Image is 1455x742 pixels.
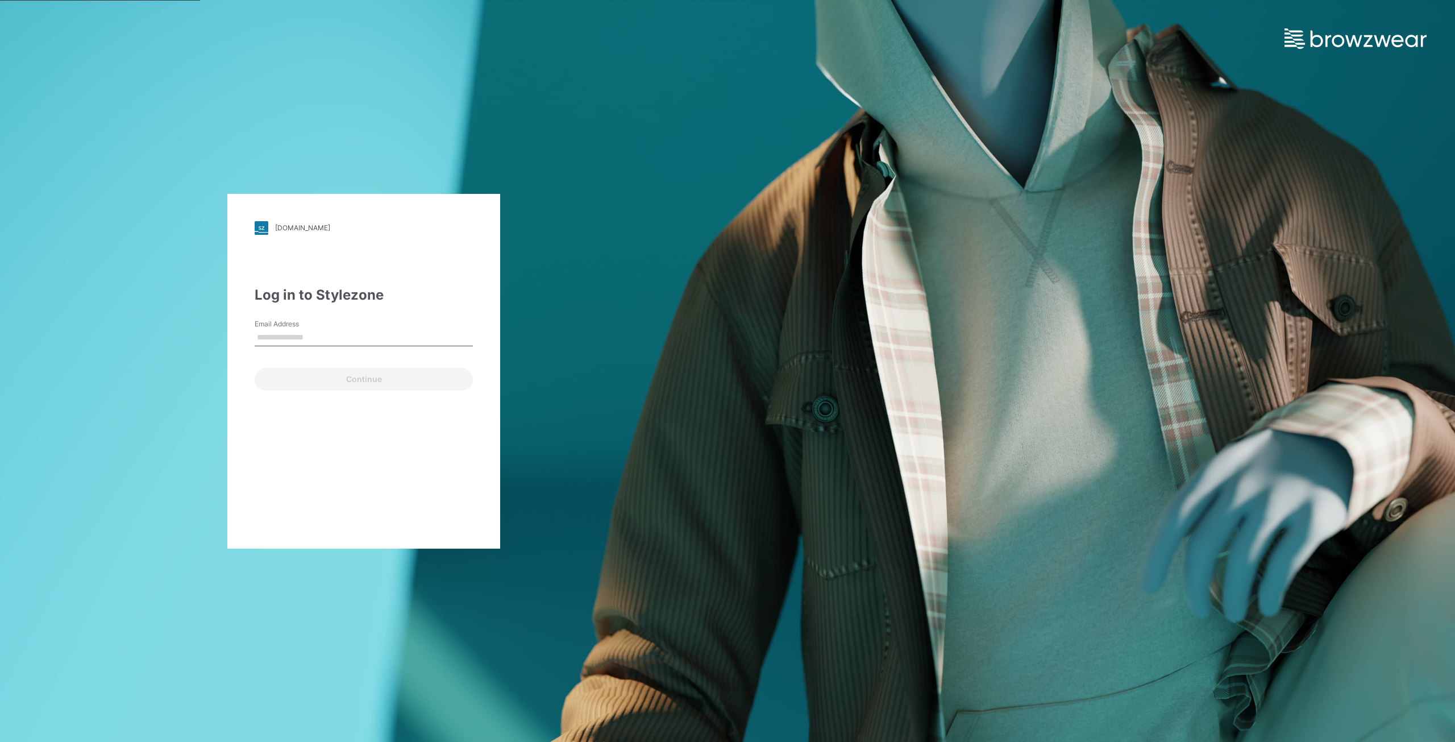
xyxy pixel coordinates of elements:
[255,221,268,235] img: stylezone-logo.562084cfcfab977791bfbf7441f1a819.svg
[1284,28,1427,49] img: browzwear-logo.e42bd6dac1945053ebaf764b6aa21510.svg
[255,319,334,329] label: Email Address
[275,223,330,232] div: [DOMAIN_NAME]
[255,221,473,235] a: [DOMAIN_NAME]
[255,285,473,305] div: Log in to Stylezone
